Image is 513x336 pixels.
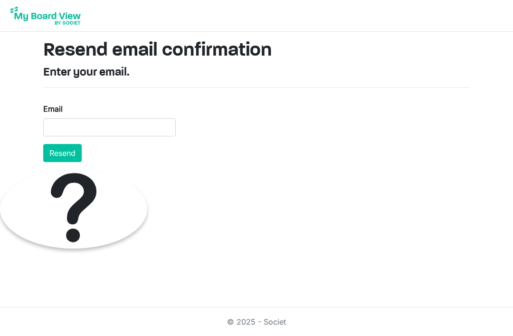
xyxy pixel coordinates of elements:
[43,66,470,80] h4: Enter your email.
[43,144,82,162] button: Resend
[43,103,63,115] label: Email
[43,39,470,62] h1: Resend email confirmation
[8,4,84,28] img: My Board View Logo
[227,317,286,326] a: © 2025 - Societ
